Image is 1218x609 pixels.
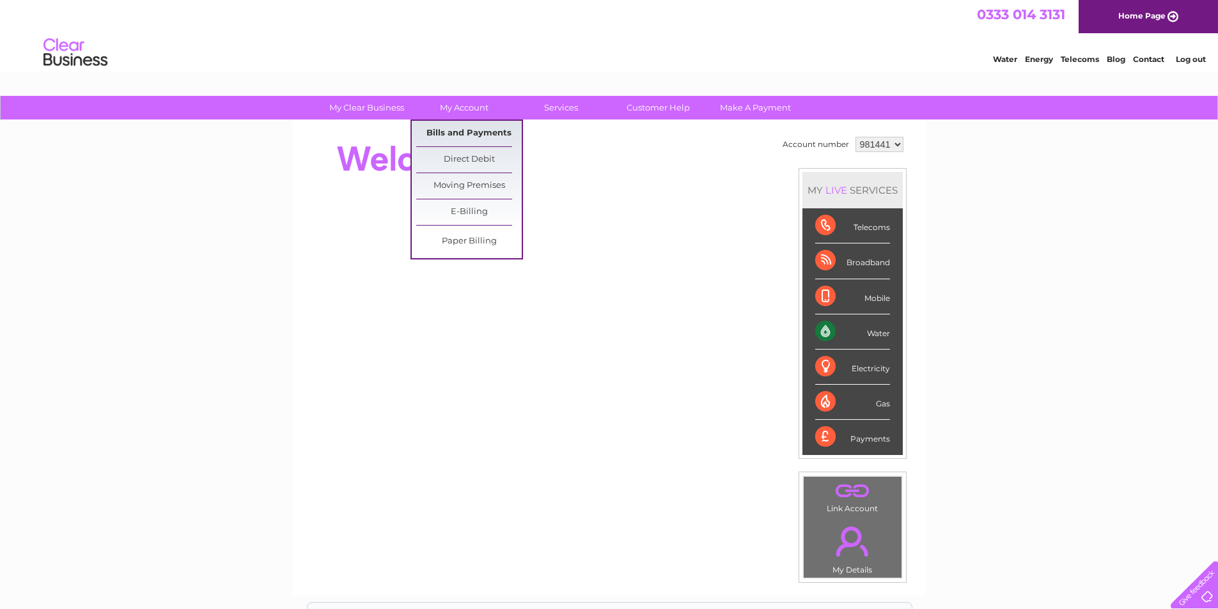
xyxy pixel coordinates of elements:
[605,96,711,119] a: Customer Help
[314,96,419,119] a: My Clear Business
[802,172,903,208] div: MY SERVICES
[807,519,898,564] a: .
[815,385,890,420] div: Gas
[411,96,517,119] a: My Account
[815,420,890,454] div: Payments
[1061,54,1099,64] a: Telecoms
[815,243,890,279] div: Broadband
[416,121,522,146] a: Bills and Payments
[703,96,808,119] a: Make A Payment
[43,33,108,72] img: logo.png
[308,7,912,62] div: Clear Business is a trading name of Verastar Limited (registered in [GEOGRAPHIC_DATA] No. 3667643...
[1176,54,1206,64] a: Log out
[1025,54,1053,64] a: Energy
[803,476,902,516] td: Link Account
[815,314,890,350] div: Water
[1133,54,1164,64] a: Contact
[803,516,902,578] td: My Details
[416,147,522,173] a: Direct Debit
[815,208,890,243] div: Telecoms
[815,350,890,385] div: Electricity
[416,199,522,225] a: E-Billing
[993,54,1017,64] a: Water
[977,6,1065,22] a: 0333 014 3131
[416,229,522,254] a: Paper Billing
[779,134,852,155] td: Account number
[1107,54,1125,64] a: Blog
[815,279,890,314] div: Mobile
[807,480,898,502] a: .
[823,184,850,196] div: LIVE
[508,96,614,119] a: Services
[416,173,522,199] a: Moving Premises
